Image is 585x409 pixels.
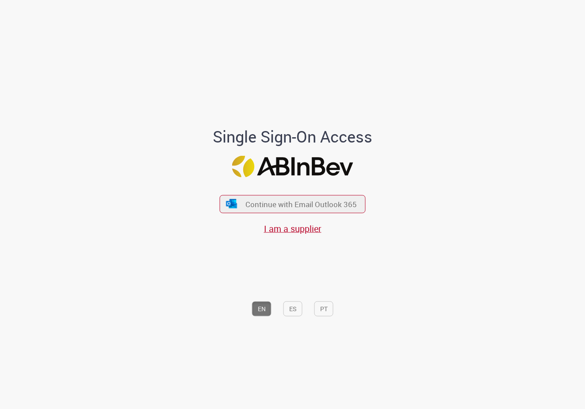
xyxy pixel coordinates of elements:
a: I am a supplier [264,223,321,235]
img: ícone Azure/Microsoft 360 [225,199,237,208]
span: Continue with Email Outlook 365 [245,199,357,209]
button: ícone Azure/Microsoft 360 Continue with Email Outlook 365 [220,195,366,213]
h1: Single Sign-On Access [170,127,415,145]
button: PT [314,301,333,316]
button: EN [252,301,271,316]
img: Logo ABInBev [232,156,353,177]
button: ES [283,301,302,316]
